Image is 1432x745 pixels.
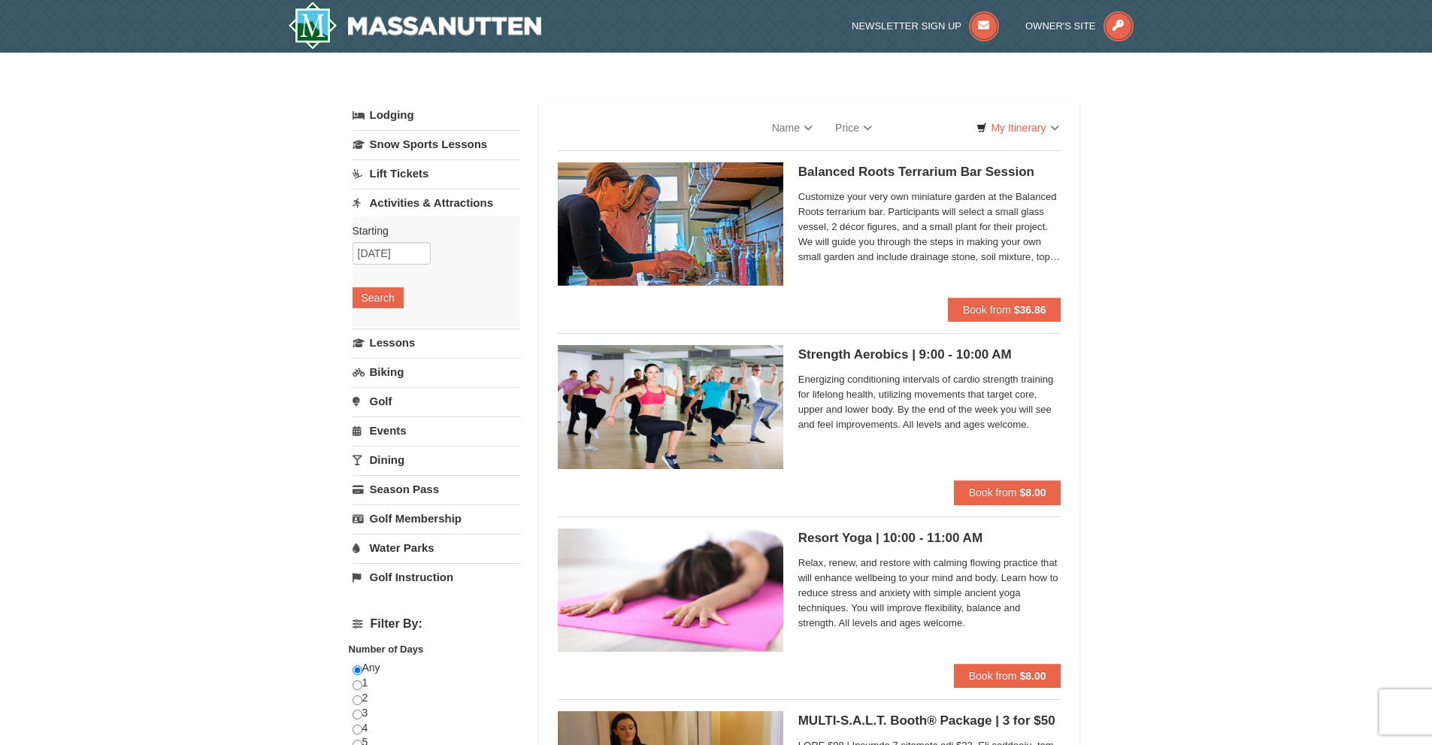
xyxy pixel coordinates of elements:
a: Biking [353,358,520,386]
h5: Resort Yoga | 10:00 - 11:00 AM [798,531,1061,546]
a: Lessons [353,329,520,356]
span: Newsletter Sign Up [852,20,961,32]
h5: Balanced Roots Terrarium Bar Session [798,165,1061,180]
img: 6619873-740-369cfc48.jpeg [558,528,783,652]
a: Snow Sports Lessons [353,130,520,158]
h4: Filter By: [353,617,520,631]
a: My Itinerary [967,117,1068,139]
a: Golf Instruction [353,563,520,591]
img: Massanutten Resort Logo [288,2,542,50]
button: Search [353,287,404,308]
a: Events [353,416,520,444]
a: Massanutten Resort [288,2,542,50]
a: Lodging [353,101,520,129]
span: Book from [963,304,1011,316]
span: Book from [969,486,1017,498]
img: 6619873-743-43c5cba0.jpeg [558,345,783,468]
a: Dining [353,446,520,474]
a: Price [824,113,883,143]
strong: Number of Days [349,644,424,655]
a: Activities & Attractions [353,189,520,217]
a: Newsletter Sign Up [852,20,999,32]
button: Book from $8.00 [954,664,1061,688]
button: Book from $36.86 [948,298,1061,322]
label: Starting [353,223,509,238]
button: Book from $8.00 [954,480,1061,504]
a: Lift Tickets [353,159,520,187]
a: Owner's Site [1025,20,1134,32]
span: Owner's Site [1025,20,1096,32]
span: Relax, renew, and restore with calming flowing practice that will enhance wellbeing to your mind ... [798,556,1061,631]
strong: $36.86 [1014,304,1046,316]
a: Name [761,113,824,143]
span: Customize your very own miniature garden at the Balanced Roots terrarium bar. Participants will s... [798,189,1061,265]
span: Book from [969,670,1017,682]
a: Golf [353,387,520,415]
strong: $8.00 [1019,486,1046,498]
a: Water Parks [353,534,520,562]
h5: Strength Aerobics | 9:00 - 10:00 AM [798,347,1061,362]
a: Golf Membership [353,504,520,532]
h5: MULTI-S.A.L.T. Booth® Package | 3 for $50 [798,713,1061,728]
a: Season Pass [353,475,520,503]
img: 18871151-30-393e4332.jpg [558,162,783,286]
strong: $8.00 [1019,670,1046,682]
span: Energizing conditioning intervals of cardio strength training for lifelong health, utilizing move... [798,372,1061,432]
